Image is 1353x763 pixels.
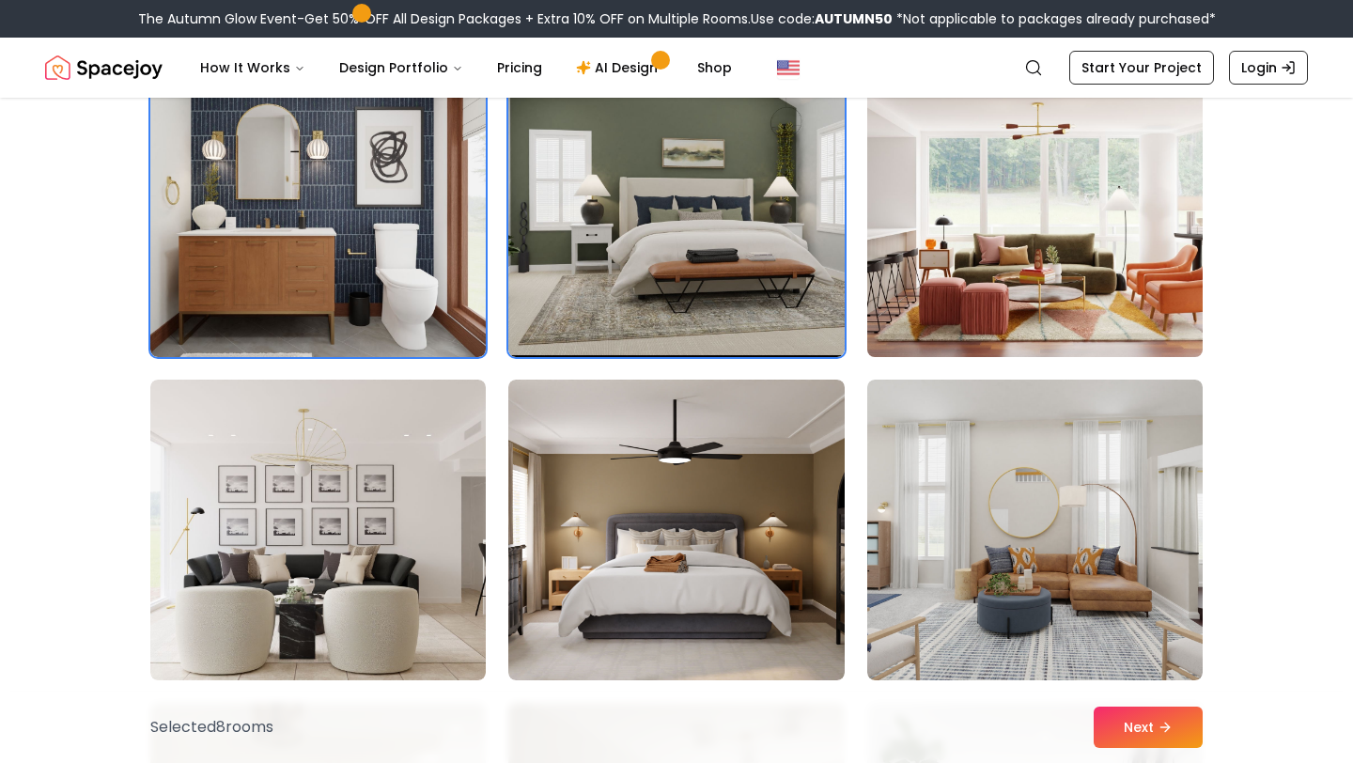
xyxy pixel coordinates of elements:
[777,56,800,79] img: United States
[751,9,893,28] span: Use code:
[561,49,678,86] a: AI Design
[1229,51,1308,85] a: Login
[45,49,163,86] img: Spacejoy Logo
[324,49,478,86] button: Design Portfolio
[482,49,557,86] a: Pricing
[867,380,1203,680] img: Room room-24
[45,49,163,86] a: Spacejoy
[859,49,1211,365] img: Room room-21
[150,56,486,357] img: Room room-19
[138,9,1216,28] div: The Autumn Glow Event-Get 50% OFF All Design Packages + Extra 10% OFF on Multiple Rooms.
[185,49,747,86] nav: Main
[150,716,273,739] p: Selected 8 room s
[815,9,893,28] b: AUTUMN50
[45,38,1308,98] nav: Global
[1069,51,1214,85] a: Start Your Project
[508,56,844,357] img: Room room-20
[1094,707,1203,748] button: Next
[150,380,486,680] img: Room room-22
[185,49,320,86] button: How It Works
[508,380,844,680] img: Room room-23
[682,49,747,86] a: Shop
[893,9,1216,28] span: *Not applicable to packages already purchased*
